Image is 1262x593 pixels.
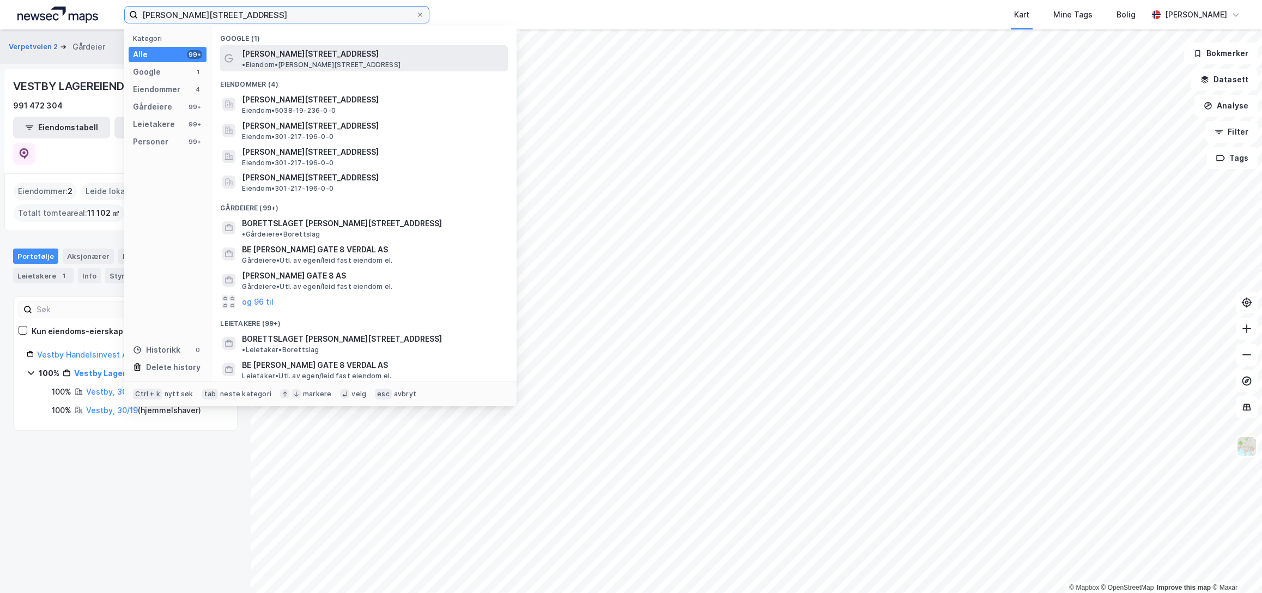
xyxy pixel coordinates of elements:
[211,26,517,45] div: Google (1)
[211,71,517,91] div: Eiendommer (4)
[81,183,159,200] div: Leide lokasjoner :
[242,359,503,372] span: BE [PERSON_NAME] GATE 8 VERDAL AS
[13,268,74,283] div: Leietakere
[78,268,101,283] div: Info
[165,390,193,398] div: nytt søk
[146,361,201,374] div: Delete history
[9,41,60,52] button: Verpetveien 2
[72,40,105,53] div: Gårdeier
[242,332,442,346] span: BORETTSLAGET [PERSON_NAME][STREET_ADDRESS]
[242,269,503,282] span: [PERSON_NAME] GATE 8 AS
[193,85,202,94] div: 4
[211,311,517,330] div: Leietakere (99+)
[242,146,503,159] span: [PERSON_NAME][STREET_ADDRESS]
[242,93,503,106] span: [PERSON_NAME][STREET_ADDRESS]
[202,389,219,400] div: tab
[394,390,416,398] div: avbryt
[1165,8,1227,21] div: [PERSON_NAME]
[242,243,503,256] span: BE [PERSON_NAME] GATE 8 VERDAL AS
[242,119,503,132] span: [PERSON_NAME][STREET_ADDRESS]
[242,282,392,291] span: Gårdeiere • Utl. av egen/leid fast eiendom el.
[86,385,198,398] div: ( hjemmelshaver )
[32,325,123,338] div: Kun eiendoms-eierskap
[193,346,202,354] div: 0
[13,77,161,95] div: VESTBY LAGEREIENDOM AS
[133,100,172,113] div: Gårdeiere
[187,137,202,146] div: 99+
[63,249,114,264] div: Aksjonærer
[118,249,185,264] div: Eiendommer
[242,47,379,60] span: [PERSON_NAME][STREET_ADDRESS]
[39,367,59,380] div: 100%
[52,385,71,398] div: 100%
[242,60,401,69] span: Eiendom • [PERSON_NAME][STREET_ADDRESS]
[303,390,331,398] div: markere
[68,185,72,198] span: 2
[105,268,150,283] div: Styret
[1205,121,1258,143] button: Filter
[1184,43,1258,64] button: Bokmerker
[242,217,442,230] span: BORETTSLAGET [PERSON_NAME][STREET_ADDRESS]
[187,120,202,129] div: 99+
[351,390,366,398] div: velg
[211,195,517,215] div: Gårdeiere (99+)
[1117,8,1136,21] div: Bolig
[133,65,161,78] div: Google
[13,117,110,138] button: Eiendomstabell
[242,132,333,141] span: Eiendom • 301-217-196-0-0
[187,50,202,59] div: 99+
[242,295,274,308] button: og 96 til
[242,346,245,354] span: •
[138,7,416,23] input: Søk på adresse, matrikkel, gårdeiere, leietakere eller personer
[133,34,207,43] div: Kategori
[32,301,151,318] input: Søk
[1014,8,1029,21] div: Kart
[14,183,77,200] div: Eiendommer :
[375,389,392,400] div: esc
[52,404,71,417] div: 100%
[13,99,63,112] div: 991 472 304
[133,389,162,400] div: Ctrl + k
[242,106,336,115] span: Eiendom • 5038-19-236-0-0
[242,159,333,167] span: Eiendom • 301-217-196-0-0
[133,83,180,96] div: Eiendommer
[133,48,148,61] div: Alle
[220,390,271,398] div: neste kategori
[58,270,69,281] div: 1
[17,7,98,23] img: logo.a4113a55bc3d86da70a041830d287a7e.svg
[242,60,245,69] span: •
[133,118,175,131] div: Leietakere
[1053,8,1093,21] div: Mine Tags
[1157,584,1211,591] a: Improve this map
[1236,436,1257,457] img: Z
[87,207,120,220] span: 11 102 ㎡
[242,346,319,354] span: Leietaker • Borettslag
[242,230,320,239] span: Gårdeiere • Borettslag
[242,184,333,193] span: Eiendom • 301-217-196-0-0
[1208,541,1262,593] iframe: Chat Widget
[86,404,201,417] div: ( hjemmelshaver )
[1194,95,1258,117] button: Analyse
[133,343,180,356] div: Historikk
[1101,584,1154,591] a: OpenStreetMap
[74,368,173,378] a: Vestby Lagereiendom AS
[37,350,132,359] a: Vestby Handelsinvest AS
[242,230,245,238] span: •
[187,102,202,111] div: 99+
[13,249,58,264] div: Portefølje
[193,68,202,76] div: 1
[242,372,391,380] span: Leietaker • Utl. av egen/leid fast eiendom el.
[1069,584,1099,591] a: Mapbox
[242,171,503,184] span: [PERSON_NAME][STREET_ADDRESS]
[133,135,168,148] div: Personer
[242,256,392,265] span: Gårdeiere • Utl. av egen/leid fast eiendom el.
[14,204,124,222] div: Totalt tomteareal :
[1207,147,1258,169] button: Tags
[1191,69,1258,90] button: Datasett
[86,387,135,396] a: Vestby, 30/2
[114,117,211,138] button: Leietakertabell
[86,406,138,415] a: Vestby, 30/19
